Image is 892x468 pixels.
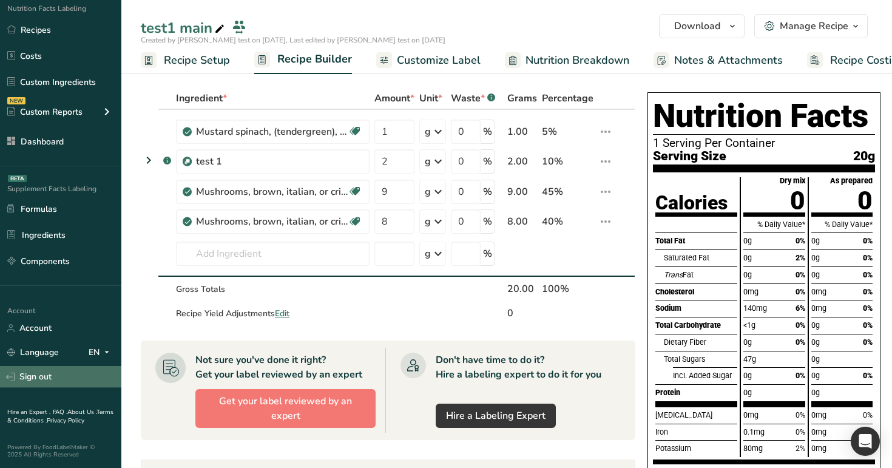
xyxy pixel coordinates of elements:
div: As prepared [830,177,873,185]
div: 8.00 [507,214,537,229]
button: Get your label reviewed by an expert [195,389,376,428]
a: Recipe Setup [141,47,230,74]
div: Waste [451,91,495,106]
a: Hire an Expert . [7,408,50,416]
div: NEW [7,97,25,104]
span: 0g [743,270,752,279]
div: Total Sugars [664,351,737,368]
span: 0mg [811,427,826,436]
div: g [425,246,431,261]
div: 100% [542,282,593,296]
span: 0mg [811,304,826,313]
span: 0% [863,270,873,279]
a: Terms & Conditions . [7,408,113,425]
span: 0% [863,236,873,245]
span: 0% [863,320,873,330]
div: Sodium [655,300,737,317]
div: 1.00 [507,124,537,139]
span: 0g [811,388,820,397]
span: 0g [743,253,752,262]
span: 20g [853,149,875,162]
span: 0g [811,337,820,347]
button: Download [659,14,745,38]
span: Grams [507,91,537,106]
span: Notes & Attachments [674,52,783,69]
div: % Daily Value* [743,216,805,233]
span: 0% [796,320,805,330]
span: 0% [863,253,873,262]
span: Nutrition Breakdown [525,52,629,69]
div: g [425,124,431,139]
a: Customize Label [376,47,481,74]
span: 0g [743,337,752,347]
span: 0g [743,236,752,245]
div: Protein [655,384,737,401]
div: 20.00 [507,282,537,296]
span: 140mg [743,304,767,313]
span: 0.1mg [743,427,765,436]
div: Total Fat [655,232,737,249]
span: Recipe Setup [164,52,230,69]
div: g [425,214,431,229]
input: Add Ingredient [176,242,370,266]
span: Serving Size [653,149,726,162]
div: 0 [507,306,537,320]
span: 0g [811,253,820,262]
span: 0% [863,287,873,296]
div: Custom Reports [7,106,83,118]
div: 2.00 [507,154,537,169]
div: Don't have time to do it? Hire a labeling expert to do it for you [436,353,601,382]
span: Percentage [542,91,593,106]
a: Recipe Builder [254,46,352,75]
span: 0% [796,337,805,347]
h1: Nutrition Facts [653,98,875,135]
span: 0mg [811,410,826,419]
div: Calories [655,193,728,212]
div: Cholesterol [655,283,737,300]
div: 5% [542,124,593,139]
span: 0g [743,388,752,397]
span: 0g [811,236,820,245]
div: g [425,185,431,199]
div: EN [89,345,114,360]
span: 2% [796,253,805,262]
a: FAQ . [53,408,67,416]
a: Language [7,342,59,363]
div: g [425,154,431,169]
div: Open Intercom Messenger [851,427,880,456]
div: Iron [655,424,737,441]
img: Sub Recipe [183,157,192,166]
span: 0% [796,287,805,296]
div: % Daily Value* [811,216,873,233]
span: 0% [863,371,873,380]
span: Ingredient [176,91,227,106]
span: 6% [796,304,805,313]
div: Dietary Fiber [664,334,737,351]
div: BETA [8,175,27,182]
div: Fat [664,266,737,283]
span: Amount [374,91,414,106]
div: Total Carbohydrate [655,317,737,334]
div: Recipe Yield Adjustments [176,307,370,320]
span: Recipe Builder [277,51,352,67]
span: 0g [743,371,752,380]
span: 0% [796,427,805,436]
div: Mushrooms, brown, italian, or crimini, raw [196,214,348,229]
span: 0% [796,236,805,245]
a: About Us . [67,408,96,416]
div: 10% [542,154,593,169]
div: Incl. Added Sugar [673,367,737,384]
span: 0 [790,186,805,215]
i: Trans [664,270,683,279]
span: 0g [811,354,820,364]
span: 0% [863,410,873,419]
div: Mustard spinach, (tendergreen), raw [196,124,348,139]
div: Mushrooms, brown, italian, or crimini, raw [196,185,348,199]
a: Notes & Attachments [654,47,783,74]
div: Dry mix [780,177,805,185]
span: 0mg [743,287,759,296]
span: Customize Label [397,52,481,69]
div: Manage Recipe [780,19,848,33]
span: 80mg [743,444,763,453]
div: Powered By FoodLabelMaker © 2025 All Rights Reserved [7,444,114,458]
